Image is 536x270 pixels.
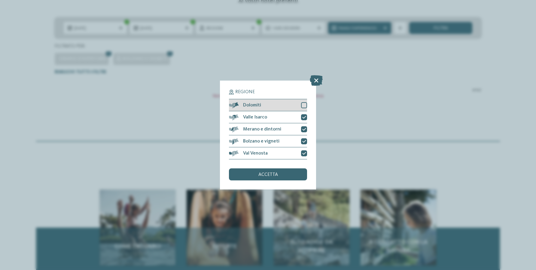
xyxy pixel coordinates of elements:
[243,103,261,108] span: Dolomiti
[243,115,267,120] span: Valle Isarco
[258,172,278,177] span: accetta
[235,90,255,94] span: Regione
[243,151,268,156] span: Val Venosta
[243,139,279,144] span: Bolzano e vigneti
[243,127,281,132] span: Merano e dintorni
